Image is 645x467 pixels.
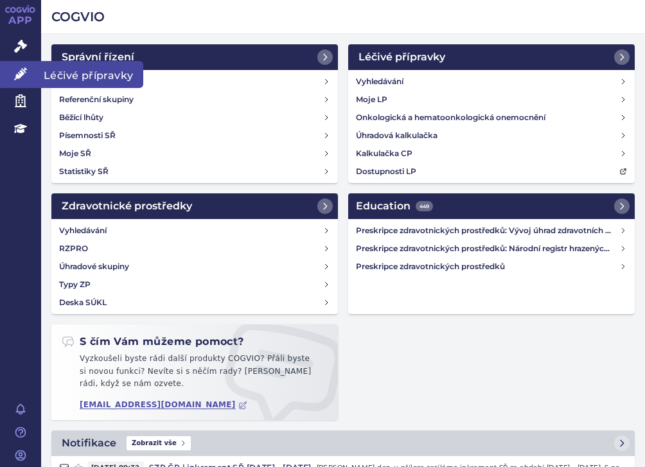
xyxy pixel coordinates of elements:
[356,93,387,106] h4: Moje LP
[356,111,545,124] h4: Onkologická a hematoonkologická onemocnění
[358,49,445,65] h2: Léčivé přípravky
[51,8,635,26] h2: COGVIO
[416,201,433,211] span: 449
[41,61,143,88] span: Léčivé přípravky
[351,145,632,163] a: Kalkulačka CP
[356,147,412,160] h4: Kalkulačka CP
[54,145,335,163] a: Moje SŘ
[59,278,91,291] h4: Typy ZP
[54,73,335,91] a: Vyhledávání
[356,260,619,273] h4: Preskripce zdravotnických prostředků
[80,400,247,410] a: [EMAIL_ADDRESS][DOMAIN_NAME]
[348,44,635,70] a: Léčivé přípravky
[351,127,632,145] a: Úhradová kalkulačka
[54,276,335,294] a: Typy ZP
[54,91,335,109] a: Referenční skupiny
[51,44,338,70] a: Správní řízení
[351,163,632,181] a: Dostupnosti LP
[351,109,632,127] a: Onkologická a hematoonkologická onemocnění
[351,258,632,276] a: Preskripce zdravotnických prostředků
[54,163,335,181] a: Statistiky SŘ
[54,127,335,145] a: Písemnosti SŘ
[54,294,335,312] a: Deska SÚKL
[356,75,403,88] h4: Vyhledávání
[348,193,635,219] a: Education449
[356,242,619,255] h4: Preskripce zdravotnických prostředků: Národní registr hrazených zdravotnických služeb (NRHZS)
[351,240,632,258] a: Preskripce zdravotnických prostředků: Národní registr hrazených zdravotnických služeb (NRHZS)
[59,93,134,106] h4: Referenční skupiny
[59,242,88,255] h4: RZPRO
[59,224,107,237] h4: Vyhledávání
[351,91,632,109] a: Moje LP
[356,129,437,142] h4: Úhradová kalkulačka
[59,165,109,178] h4: Statistiky SŘ
[51,193,338,219] a: Zdravotnické prostředky
[59,260,129,273] h4: Úhradové skupiny
[356,198,433,214] h2: Education
[62,436,116,451] h2: Notifikace
[54,240,335,258] a: RZPRO
[59,296,107,309] h4: Deska SÚKL
[59,111,103,124] h4: Běžící lhůty
[51,430,635,456] a: NotifikaceZobrazit vše
[62,198,192,214] h2: Zdravotnické prostředky
[62,335,244,349] h2: S čím Vám můžeme pomoct?
[54,109,335,127] a: Běžící lhůty
[356,165,416,178] h4: Dostupnosti LP
[54,258,335,276] a: Úhradové skupiny
[351,73,632,91] a: Vyhledávání
[62,49,134,65] h2: Správní řízení
[62,353,328,396] p: Vyzkoušeli byste rádi další produkty COGVIO? Přáli byste si novou funkci? Nevíte si s něčím rady?...
[59,147,91,160] h4: Moje SŘ
[127,436,191,450] span: Zobrazit vše
[351,222,632,240] a: Preskripce zdravotnických prostředků: Vývoj úhrad zdravotních pojišťoven za zdravotnické prostředky
[356,224,619,237] h4: Preskripce zdravotnických prostředků: Vývoj úhrad zdravotních pojišťoven za zdravotnické prostředky
[54,222,335,240] a: Vyhledávání
[59,129,116,142] h4: Písemnosti SŘ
